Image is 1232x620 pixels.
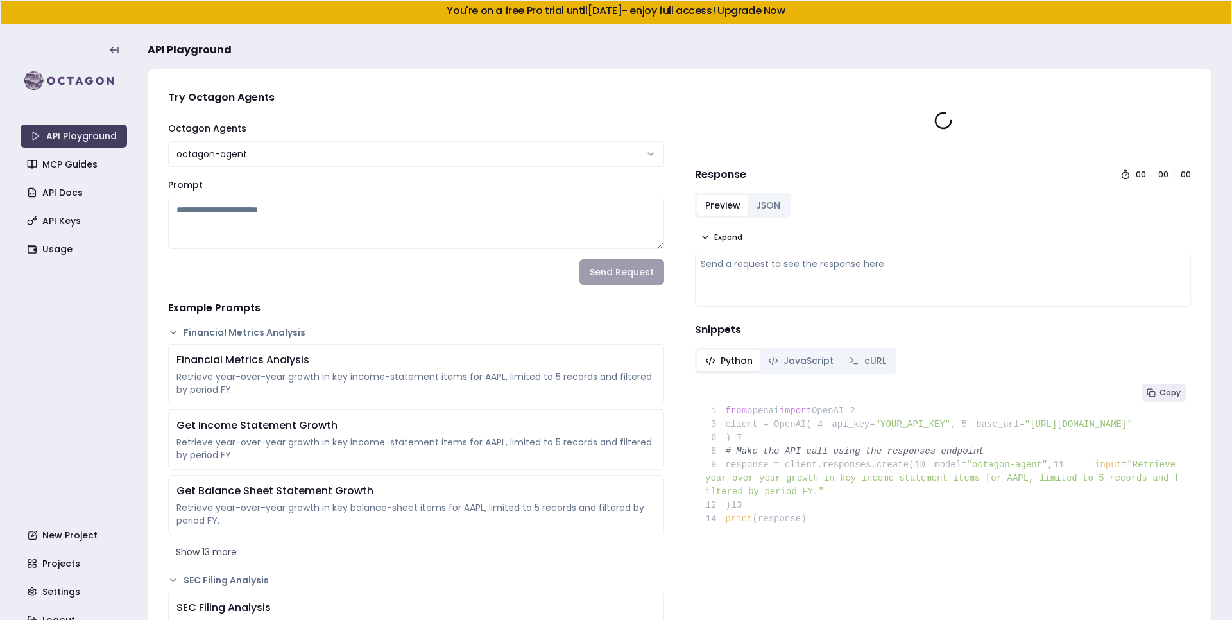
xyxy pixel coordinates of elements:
[701,257,1185,270] div: Send a request to see the response here.
[1142,384,1186,402] button: Copy
[22,580,128,603] a: Settings
[705,499,726,512] span: 12
[705,458,726,472] span: 9
[168,122,246,135] label: Octagon Agents
[168,90,664,105] h4: Try Octagon Agents
[976,419,1025,429] span: base_url=
[864,354,886,367] span: cURL
[22,524,128,547] a: New Project
[21,68,127,94] img: logo-rect-yK7x_WSZ.svg
[726,513,753,524] span: print
[705,460,1181,497] span: "Retrieve year-over-year growth in key income-statement items for AAPL, limited to 5 records and ...
[705,418,726,431] span: 3
[22,181,128,204] a: API Docs
[705,512,726,526] span: 14
[705,404,726,418] span: 1
[695,167,746,182] h4: Response
[148,42,232,58] span: API Playground
[705,445,726,458] span: 8
[1151,169,1153,180] div: :
[1095,460,1122,470] span: input
[714,232,742,243] span: Expand
[176,483,656,499] div: Get Balance Sheet Statement Growth
[726,446,984,456] span: # Make the API call using the responses endpoint
[176,352,656,368] div: Financial Metrics Analysis
[832,419,875,429] span: api_key=
[747,406,779,416] span: openai
[176,418,656,433] div: Get Income Statement Growth
[21,125,127,148] a: API Playground
[1048,460,1053,470] span: ,
[176,436,656,461] div: Retrieve year-over-year growth in key income-statement items for AAPL, limited to 5 records and f...
[22,552,128,575] a: Projects
[748,195,788,216] button: JSON
[168,540,664,564] button: Show 13 more
[783,354,834,367] span: JavaScript
[705,460,914,470] span: response = client.responses.create(
[721,354,753,367] span: Python
[812,406,844,416] span: OpenAI
[176,370,656,396] div: Retrieve year-over-year growth in key income-statement items for AAPL, limited to 5 records and f...
[168,326,664,339] button: Financial Metrics Analysis
[705,431,726,445] span: 6
[176,501,656,527] div: Retrieve year-over-year growth in key balance-sheet items for AAPL, limited to 5 records and filt...
[1025,419,1133,429] span: "[URL][DOMAIN_NAME]"
[1122,460,1127,470] span: =
[934,460,966,470] span: model=
[168,178,203,191] label: Prompt
[844,404,864,418] span: 2
[168,300,664,316] h4: Example Prompts
[731,499,751,512] span: 13
[22,153,128,176] a: MCP Guides
[950,419,955,429] span: ,
[956,418,977,431] span: 5
[875,419,951,429] span: "YOUR_API_KEY"
[717,3,785,18] a: Upgrade Now
[753,513,807,524] span: (response)
[168,574,664,587] button: SEC Filing Analysis
[1136,169,1146,180] div: 00
[1159,388,1181,398] span: Copy
[1181,169,1191,180] div: 00
[176,600,656,616] div: SEC Filing Analysis
[695,228,748,246] button: Expand
[1174,169,1176,180] div: :
[705,419,812,429] span: client = OpenAI(
[966,460,1047,470] span: "octagon-agent"
[780,406,812,416] span: import
[697,195,748,216] button: Preview
[914,458,935,472] span: 10
[705,500,731,510] span: )
[11,6,1221,16] h5: You're on a free Pro trial until [DATE] - enjoy full access!
[695,322,1191,338] h4: Snippets
[1053,458,1074,472] span: 11
[705,433,731,443] span: )
[22,237,128,261] a: Usage
[812,418,832,431] span: 4
[22,209,128,232] a: API Keys
[731,431,751,445] span: 7
[1158,169,1168,180] div: 00
[726,406,748,416] span: from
